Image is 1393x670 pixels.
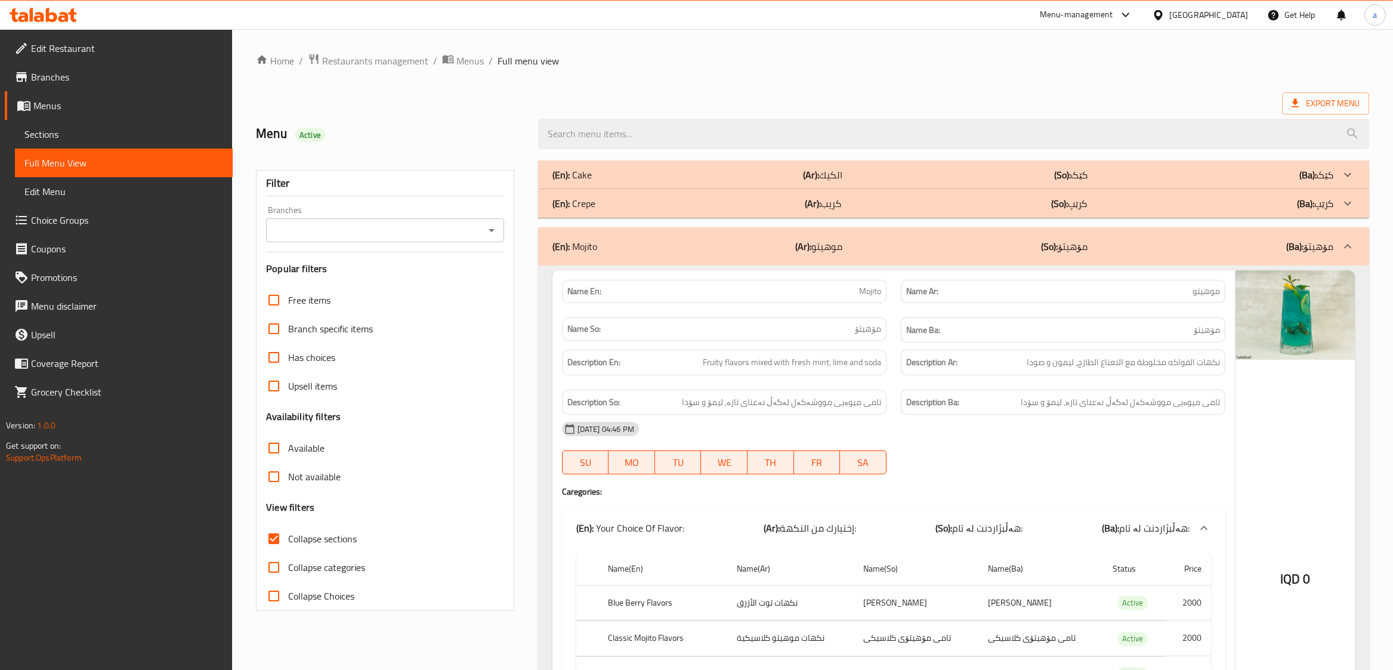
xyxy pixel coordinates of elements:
h2: Menu [256,125,523,143]
b: (En): [552,194,570,212]
a: Menus [442,53,484,69]
span: Upsell [31,328,223,342]
span: Mojito [859,285,881,298]
strong: Description Ba: [906,395,959,410]
td: [PERSON_NAME] [854,585,978,620]
li: / [433,54,437,68]
strong: Name So: [567,323,601,335]
strong: Name Ar: [906,285,938,298]
span: مۆهیتۆ [1194,323,1220,338]
strong: Name En: [567,285,601,298]
th: Blue Berry Flavors [598,585,727,620]
th: Price [1166,552,1211,586]
b: (Ar): [795,237,811,255]
a: Edit Menu [15,177,233,206]
a: Edit Restaurant [5,34,233,63]
h3: View filters [266,501,314,514]
div: (En): Mojito(Ar):موهيتو(So):مۆهیتۆ(Ba):مۆهیتۆ [538,227,1369,265]
div: Filter [266,171,504,196]
div: [GEOGRAPHIC_DATA] [1169,8,1248,21]
td: نكهات توت الأزرق [727,585,853,620]
a: Menu disclaimer [5,292,233,320]
p: مۆهیتۆ [1041,239,1088,254]
strong: Description En: [567,355,620,370]
th: Status [1103,552,1166,586]
span: Full Menu View [24,156,223,170]
p: کێک [1054,168,1088,182]
span: [DATE] 04:46 PM [573,424,639,435]
b: (Ar): [805,194,821,212]
span: Coverage Report [31,356,223,370]
p: Crepe [552,196,595,211]
b: (So): [1054,166,1071,184]
nav: breadcrumb [256,53,1369,69]
span: Active [1117,596,1148,610]
span: 1.0.0 [37,418,55,433]
span: TH [752,454,789,471]
div: Menu-management [1040,8,1113,22]
b: (So): [935,519,952,537]
a: Support.OpsPlatform [6,450,82,465]
span: Menus [456,54,484,68]
span: موهيتو [1193,285,1220,298]
button: WE [701,450,748,474]
b: (En): [552,166,570,184]
button: MO [609,450,655,474]
span: Full menu view [498,54,559,68]
span: FR [799,454,836,471]
span: Not available [288,470,341,484]
a: Coverage Report [5,349,233,378]
button: SA [840,450,887,474]
p: کرێپ [1051,196,1087,211]
button: TU [655,450,702,474]
span: Grocery Checklist [31,385,223,399]
div: (En): Crepe(Ar):كريب(So):کرێپ(Ba):کرێپ [538,189,1369,218]
b: (Ba): [1297,194,1314,212]
span: Active [295,129,326,141]
strong: Name Ba: [906,323,940,338]
td: نكهات موهيتو كلاسيكية [727,621,853,656]
span: Menu disclaimer [31,299,223,313]
td: [PERSON_NAME] [978,585,1103,620]
span: هەڵبژاردنت لە تام: [1119,519,1190,537]
span: IQD [1280,567,1300,591]
span: a [1373,8,1377,21]
strong: Description So: [567,395,620,410]
th: Name(Ar) [727,552,853,586]
span: Active [1117,632,1148,646]
b: (Ar): [803,166,819,184]
td: 2000 [1166,585,1211,620]
span: Fruity flavors mixed with fresh mint, lime and soda [703,355,881,370]
span: MO [613,454,650,471]
span: Choice Groups [31,213,223,227]
button: FR [794,450,841,474]
a: Sections [15,120,233,149]
a: Home [256,54,294,68]
b: (En): [552,237,570,255]
h3: Popular filters [266,262,504,276]
h4: Caregories: [562,486,1225,498]
a: Menus [5,91,233,120]
a: Branches [5,63,233,91]
b: (Ba): [1286,237,1304,255]
th: Name(En) [598,552,727,586]
span: Restaurants management [322,54,428,68]
span: SA [845,454,882,471]
a: Full Menu View [15,149,233,177]
span: مۆهیتۆ [855,323,881,335]
a: Coupons [5,234,233,263]
span: Edit Menu [24,184,223,199]
b: (Ba): [1102,519,1119,537]
p: Mojito [552,239,597,254]
button: Open [483,222,500,239]
span: تامی میوەیی مووشەکەل لەگەڵ نەعنای تازە, لیمۆ و سۆدا [1021,395,1220,410]
div: Active [295,128,326,142]
p: مۆهیتۆ [1286,239,1333,254]
span: Edit Restaurant [31,41,223,55]
li: / [299,54,303,68]
span: Collapse sections [288,532,357,546]
b: (So): [1051,194,1068,212]
button: TH [748,450,794,474]
b: (Ba): [1299,166,1317,184]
